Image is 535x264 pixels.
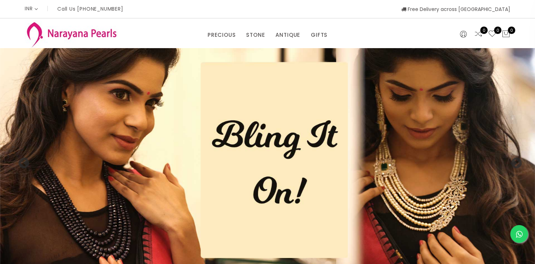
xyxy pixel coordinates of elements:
[474,30,483,39] a: 0
[275,30,300,40] a: ANTIQUE
[494,27,501,34] span: 0
[480,27,488,34] span: 0
[208,30,235,40] a: PRECIOUS
[18,157,25,165] button: Previous
[508,27,515,34] span: 0
[57,6,123,11] p: Call Us [PHONE_NUMBER]
[401,6,510,13] span: Free Delivery across [GEOGRAPHIC_DATA]
[488,30,496,39] a: 0
[510,157,517,165] button: Next
[246,30,265,40] a: STONE
[502,30,510,39] button: 0
[311,30,327,40] a: GIFTS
